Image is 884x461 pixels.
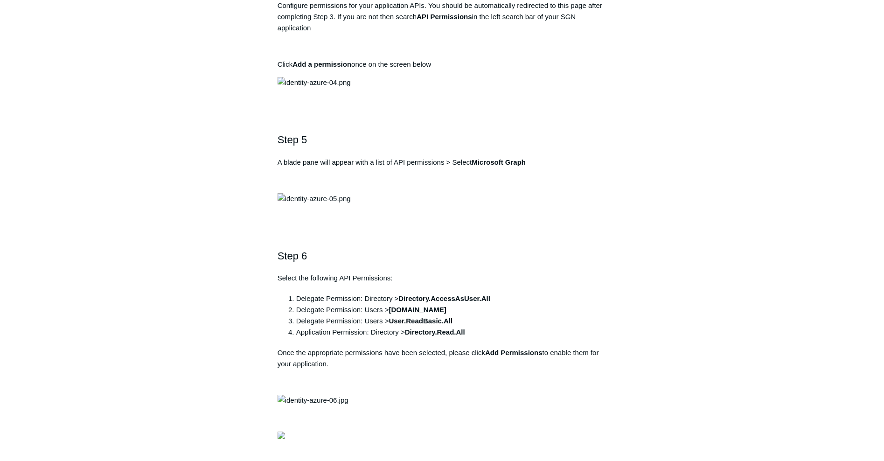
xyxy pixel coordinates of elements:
[389,306,446,314] strong: [DOMAIN_NAME]
[417,13,472,21] strong: API Permissions
[296,315,607,327] li: Delegate Permission: Users >
[296,293,607,304] li: Delegate Permission: Directory >
[472,158,526,166] strong: Microsoft Graph
[278,272,607,284] p: Select the following API Permissions:
[292,60,351,68] strong: Add a permission
[389,317,453,325] strong: User.ReadBasic.All
[398,294,490,302] strong: Directory.AccessAsUser.All
[278,248,607,264] h2: Step 6
[296,327,607,338] li: Application Permission: Directory >
[278,59,607,70] p: Click once on the screen below
[296,304,607,315] li: Delegate Permission: Users >
[278,193,351,204] img: identity-azure-05.png
[278,432,285,439] img: 39545716397459
[278,157,607,168] p: A blade pane will appear with a list of API permissions > Select
[278,395,348,406] img: identity-azure-06.jpg
[405,328,465,336] strong: Directory.Read.All
[278,77,351,88] img: identity-azure-04.png
[485,349,543,356] strong: Add Permissions
[278,132,607,148] h2: Step 5
[278,347,607,370] p: Once the appropriate permissions have been selected, please click to enable them for your applica...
